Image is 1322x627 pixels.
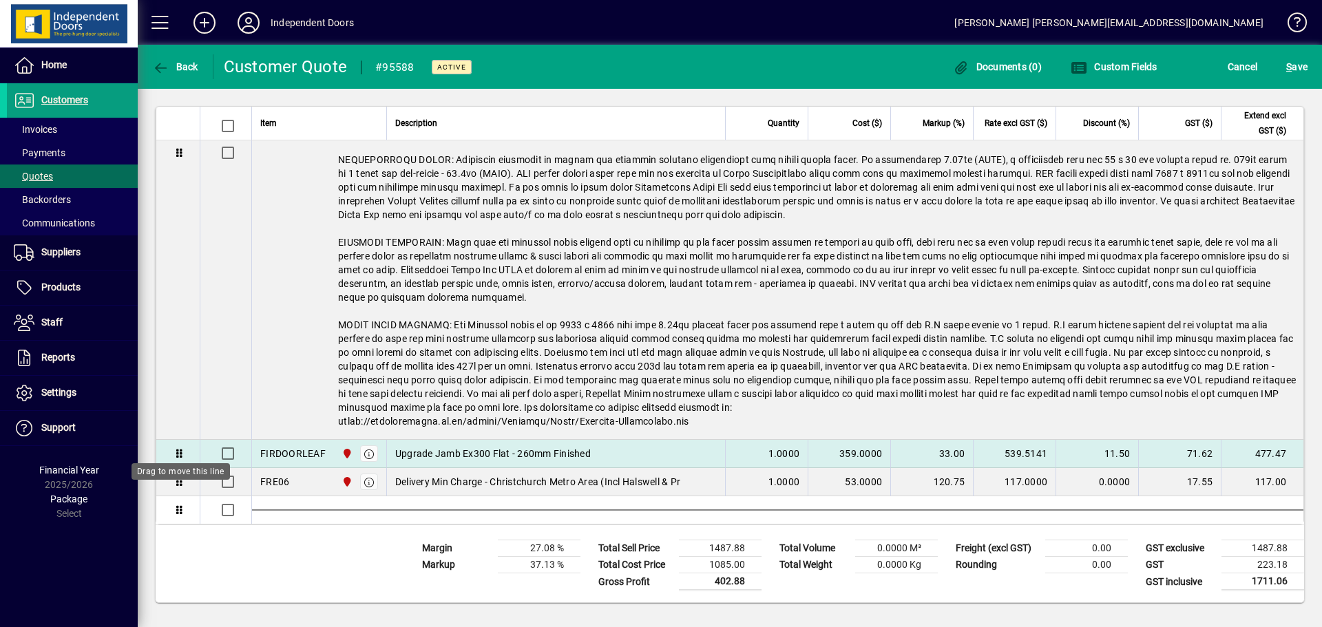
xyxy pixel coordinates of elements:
[949,54,1045,79] button: Documents (0)
[260,447,326,460] div: FIRDOORLEAF
[679,540,762,557] td: 1487.88
[260,116,277,131] span: Item
[855,540,938,557] td: 0.0000 M³
[1185,116,1213,131] span: GST ($)
[41,94,88,105] span: Customers
[50,493,87,504] span: Package
[149,54,202,79] button: Back
[41,59,67,70] span: Home
[7,235,138,270] a: Suppliers
[1139,573,1221,591] td: GST inclusive
[7,118,138,141] a: Invoices
[7,164,138,188] a: Quotes
[1139,557,1221,573] td: GST
[855,557,938,573] td: 0.0000 Kg
[852,116,882,131] span: Cost ($)
[1221,573,1304,591] td: 1711.06
[152,61,198,72] span: Back
[1139,540,1221,557] td: GST exclusive
[375,56,415,78] div: #95588
[14,171,53,182] span: Quotes
[14,194,71,205] span: Backorders
[1230,108,1286,138] span: Extend excl GST ($)
[1138,440,1221,468] td: 71.62
[773,557,855,573] td: Total Weight
[1221,540,1304,557] td: 1487.88
[415,557,498,573] td: Markup
[41,317,63,328] span: Staff
[1045,557,1128,573] td: 0.00
[224,56,348,78] div: Customer Quote
[1138,468,1221,496] td: 17.55
[890,468,973,496] td: 120.75
[1221,468,1303,496] td: 117.00
[679,573,762,591] td: 402.88
[982,475,1047,489] div: 117.0000
[768,116,799,131] span: Quantity
[1221,557,1304,573] td: 223.18
[41,352,75,363] span: Reports
[7,211,138,235] a: Communications
[1277,3,1305,47] a: Knowledge Base
[773,540,855,557] td: Total Volume
[7,48,138,83] a: Home
[1071,61,1157,72] span: Custom Fields
[260,475,289,489] div: FRE06
[7,411,138,445] a: Support
[498,557,580,573] td: 37.13 %
[7,188,138,211] a: Backorders
[954,12,1263,34] div: [PERSON_NAME] [PERSON_NAME][EMAIL_ADDRESS][DOMAIN_NAME]
[14,124,57,135] span: Invoices
[395,475,680,489] span: Delivery Min Charge - Christchurch Metro Area (Incl Halswell & Pr
[1083,116,1130,131] span: Discount (%)
[7,341,138,375] a: Reports
[14,217,95,229] span: Communications
[338,446,354,461] span: Christchurch
[1286,56,1308,78] span: ave
[985,116,1047,131] span: Rate excl GST ($)
[982,447,1047,460] div: 539.5141
[808,468,890,496] td: 53.0000
[138,54,213,79] app-page-header-button: Back
[679,557,762,573] td: 1085.00
[132,463,230,480] div: Drag to move this line
[338,474,354,489] span: Christchurch
[41,422,76,433] span: Support
[14,147,65,158] span: Payments
[1067,54,1161,79] button: Custom Fields
[949,557,1045,573] td: Rounding
[1221,440,1303,468] td: 477.47
[949,540,1045,557] td: Freight (excl GST)
[890,440,973,468] td: 33.00
[1283,54,1311,79] button: Save
[923,116,965,131] span: Markup (%)
[271,12,354,34] div: Independent Doors
[768,447,800,460] span: 1.0000
[7,376,138,410] a: Settings
[41,281,81,293] span: Products
[41,387,76,398] span: Settings
[808,440,890,468] td: 359.0000
[415,540,498,557] td: Margin
[591,540,679,557] td: Total Sell Price
[1224,54,1261,79] button: Cancel
[1228,56,1258,78] span: Cancel
[591,573,679,591] td: Gross Profit
[227,10,271,35] button: Profile
[7,270,138,305] a: Products
[182,10,227,35] button: Add
[768,475,800,489] span: 1.0000
[7,306,138,340] a: Staff
[39,465,99,476] span: Financial Year
[7,141,138,164] a: Payments
[395,447,591,460] span: Upgrade Jamb Ex300 Flat - 260mm Finished
[1056,468,1138,496] td: 0.0000
[1056,440,1138,468] td: 11.50
[41,246,81,257] span: Suppliers
[591,557,679,573] td: Total Cost Price
[1045,540,1128,557] td: 0.00
[952,61,1042,72] span: Documents (0)
[1286,61,1292,72] span: S
[395,116,437,131] span: Description
[437,63,466,72] span: Active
